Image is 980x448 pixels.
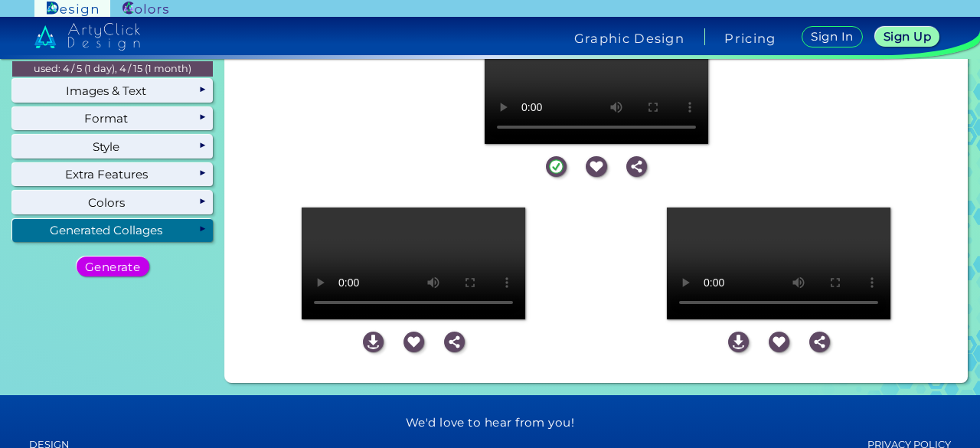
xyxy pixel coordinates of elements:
a: Sign Up [878,28,936,46]
img: icon_favourite_white.svg [769,332,789,352]
div: Images & Text [12,79,213,102]
img: icon_download_white.svg [728,332,749,352]
img: icon_share_white.svg [626,156,647,177]
img: icon_share_white.svg [809,332,830,352]
div: Extra Features [12,163,213,186]
img: icon_download_white.svg [363,332,384,352]
a: Pricing [724,32,776,44]
img: icon_favourite_white.svg [403,332,424,352]
h5: Sign In [813,31,851,42]
img: icon_share_white.svg [444,332,465,352]
h4: Graphic Design [574,32,684,44]
div: Style [12,135,213,158]
div: Generated Collages [12,219,213,242]
h5: We'd love to hear from you! [225,416,754,430]
div: Format [12,107,213,130]
a: Sign In [805,27,860,47]
img: icon_success.svg [546,156,567,177]
h5: Generate [87,261,137,272]
h5: Sign Up [886,31,929,42]
div: Colors [12,191,213,214]
img: ArtyClick Colors logo [122,2,168,16]
p: used: 4 / 5 (1 day), 4 / 15 (1 month) [12,61,213,77]
img: artyclick_design_logo_white_combined_path.svg [34,23,140,51]
img: icon_favourite_white.svg [586,156,606,177]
